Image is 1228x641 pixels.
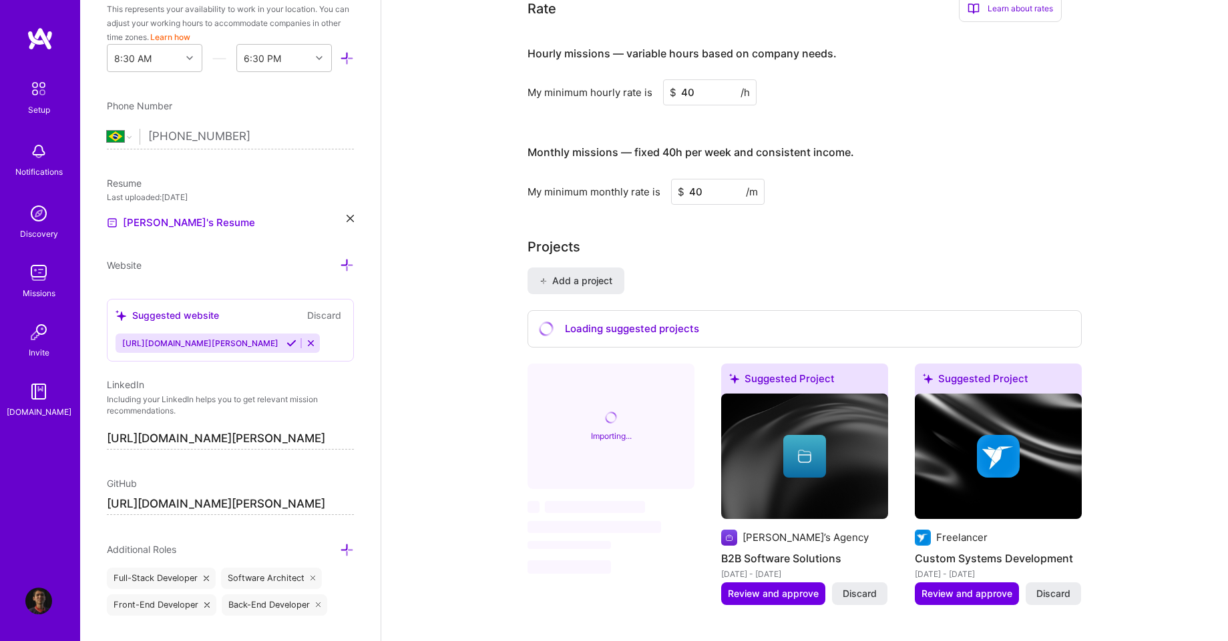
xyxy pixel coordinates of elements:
[316,55,323,61] i: icon Chevron
[663,79,757,105] input: XXX
[721,394,888,519] img: cover
[244,51,281,65] div: 6:30 PM
[915,582,1019,605] button: Review and approve
[746,185,758,199] span: /m
[528,501,540,513] span: ‌
[107,2,354,44] div: This represents your availability to work in your location. You can adjust your working hours to ...
[728,587,819,600] span: Review and approve
[721,567,888,581] div: [DATE] - [DATE]
[832,582,887,605] button: Discard
[204,602,210,608] i: icon Close
[107,177,142,189] span: Resume
[977,435,1020,478] img: Company logo
[604,411,618,424] i: icon CircleLoadingViolet
[107,190,354,204] div: Last uploaded: [DATE]
[150,30,190,44] button: Learn how
[729,374,739,384] i: icon SuggestedTeams
[721,364,888,399] div: Suggested Project
[316,602,321,608] i: icon Close
[303,307,345,323] button: Discard
[540,274,612,287] span: Add a project
[721,530,737,546] img: Company logo
[545,501,645,513] span: ‌
[107,394,354,417] p: Including your LinkedIn helps you to get relevant mission recommendations.
[186,55,193,61] i: icon Chevron
[671,179,765,205] input: XXX
[25,259,52,286] img: teamwork
[968,3,980,15] i: icon BookOpen
[311,576,316,581] i: icon Close
[25,138,52,165] img: bell
[25,378,52,405] img: guide book
[670,85,676,99] span: $
[29,346,49,360] div: Invite
[528,146,854,159] h4: Monthly missions — fixed 40h per week and consistent income.
[528,310,1082,348] div: Loading suggested projects
[721,582,825,605] button: Review and approve
[915,567,1082,581] div: [DATE] - [DATE]
[204,576,209,581] i: icon Close
[27,27,53,51] img: logo
[915,364,1082,399] div: Suggested Project
[1026,582,1081,605] button: Discard
[107,259,142,271] span: Website
[721,550,888,567] h4: B2B Software Solutions
[116,308,219,322] div: Suggested website
[915,550,1082,567] h4: Custom Systems Development
[7,405,71,419] div: [DOMAIN_NAME]
[114,51,152,65] div: 8:30 AM
[678,185,684,199] span: $
[25,319,52,346] img: Invite
[221,568,323,589] div: Software Architect
[528,237,580,257] div: Projects
[915,394,1082,519] img: cover
[915,530,931,546] img: Company logo
[306,338,316,348] i: Reject
[528,541,611,549] span: ‌
[528,185,660,199] div: My minimum monthly rate is
[743,530,869,544] div: [PERSON_NAME]’s Agency
[25,75,53,103] img: setup
[148,117,354,156] input: +1 (000) 000-0000
[286,338,296,348] i: Accept
[20,227,58,241] div: Discovery
[212,51,226,65] i: icon HorizontalInLineDivider
[23,286,55,300] div: Missions
[107,478,137,489] span: GitHub
[540,277,547,285] i: icon PlusBlack
[922,587,1012,600] span: Review and approve
[107,594,216,616] div: Front-End Developer
[528,85,652,99] div: My minimum hourly rate is
[591,429,632,443] div: Importing...
[22,588,55,614] a: User Avatar
[107,217,118,228] img: Resume
[25,588,52,614] img: User Avatar
[843,587,877,600] span: Discard
[116,310,127,322] i: icon SuggestedTeams
[538,321,555,338] i: icon CircleLoadingViolet
[528,521,661,533] span: ‌
[1036,587,1070,600] span: Discard
[107,544,176,555] span: Additional Roles
[107,100,172,111] span: Phone Number
[222,594,328,616] div: Back-End Developer
[107,568,216,589] div: Full-Stack Developer
[25,200,52,227] img: discovery
[347,215,354,222] i: icon Close
[528,560,611,574] span: ‌
[122,338,278,348] span: [URL][DOMAIN_NAME][PERSON_NAME]
[528,47,837,60] h4: Hourly missions — variable hours based on company needs.
[28,103,50,117] div: Setup
[107,379,144,390] span: LinkedIn
[15,165,63,179] div: Notifications
[528,237,580,257] div: Add projects you've worked on
[923,374,933,384] i: icon SuggestedTeams
[528,267,624,294] button: Add a project
[741,85,750,99] span: /h
[936,530,988,544] div: Freelancer
[107,215,255,231] a: [PERSON_NAME]'s Resume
